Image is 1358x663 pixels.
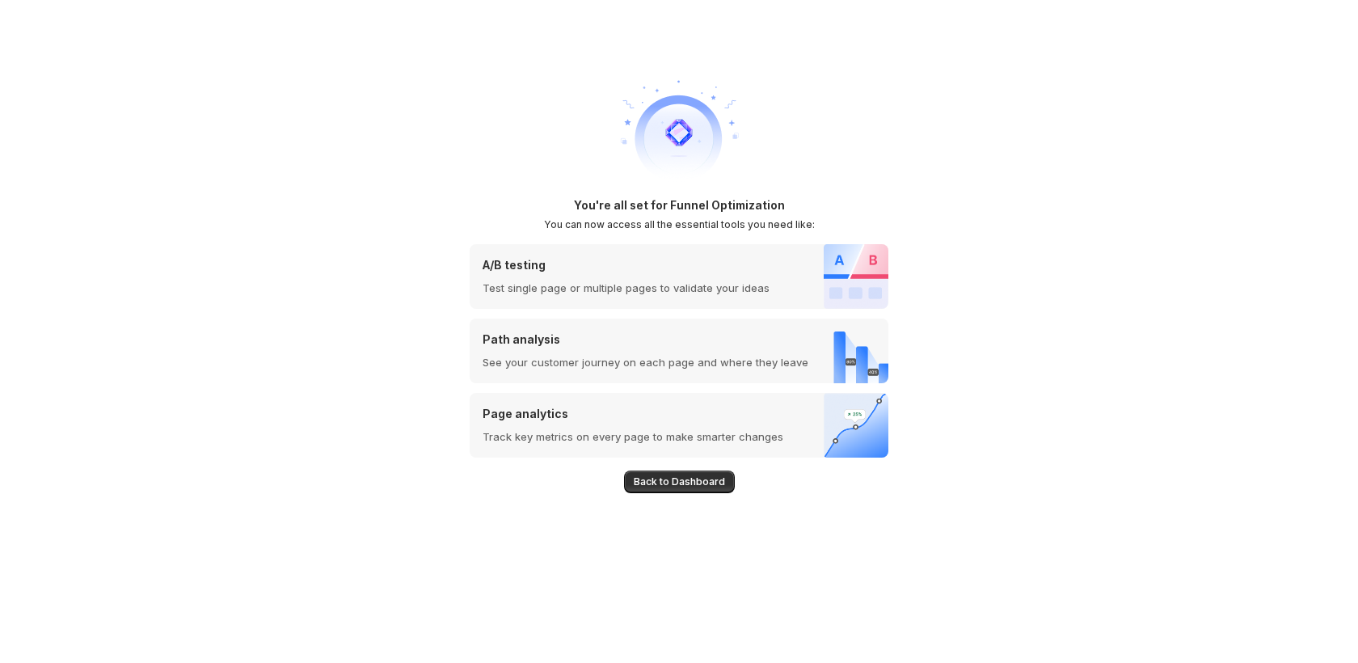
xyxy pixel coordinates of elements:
img: welcome [614,68,744,197]
p: Path analysis [483,331,808,348]
p: Track key metrics on every page to make smarter changes [483,429,783,445]
h1: You're all set for Funnel Optimization [574,197,785,213]
img: A/B testing [824,244,888,309]
p: See your customer journey on each page and where they leave [483,354,808,370]
h2: You can now access all the essential tools you need like: [544,218,815,231]
img: Path analysis [817,319,888,383]
p: Test single page or multiple pages to validate your ideas [483,280,770,296]
p: A/B testing [483,257,770,273]
button: Back to Dashboard [624,471,735,493]
p: Page analytics [483,406,783,422]
img: Page analytics [824,393,888,458]
span: Back to Dashboard [634,475,725,488]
